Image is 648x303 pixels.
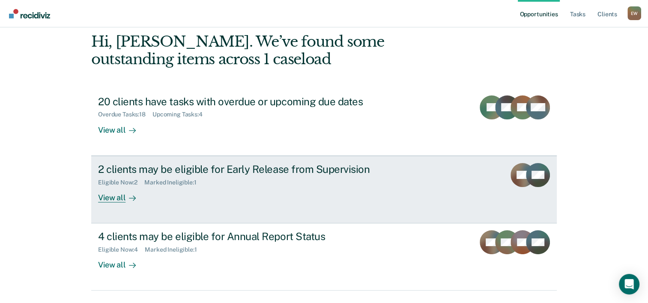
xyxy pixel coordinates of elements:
[91,89,557,156] a: 20 clients have tasks with overdue or upcoming due datesOverdue Tasks:18Upcoming Tasks:4View all
[98,179,144,186] div: Eligible Now : 2
[91,223,557,291] a: 4 clients may be eligible for Annual Report StatusEligible Now:4Marked Ineligible:1View all
[627,6,641,20] button: Profile dropdown button
[627,6,641,20] div: E W
[91,156,557,223] a: 2 clients may be eligible for Early Release from SupervisionEligible Now:2Marked Ineligible:1View...
[98,253,146,270] div: View all
[98,111,152,118] div: Overdue Tasks : 18
[98,246,145,253] div: Eligible Now : 4
[145,246,203,253] div: Marked Ineligible : 1
[98,95,399,108] div: 20 clients have tasks with overdue or upcoming due dates
[91,33,463,68] div: Hi, [PERSON_NAME]. We’ve found some outstanding items across 1 caseload
[9,9,50,18] img: Recidiviz
[98,230,399,243] div: 4 clients may be eligible for Annual Report Status
[152,111,209,118] div: Upcoming Tasks : 4
[98,163,399,175] div: 2 clients may be eligible for Early Release from Supervision
[98,118,146,135] div: View all
[98,186,146,202] div: View all
[144,179,203,186] div: Marked Ineligible : 1
[619,274,639,294] div: Open Intercom Messenger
